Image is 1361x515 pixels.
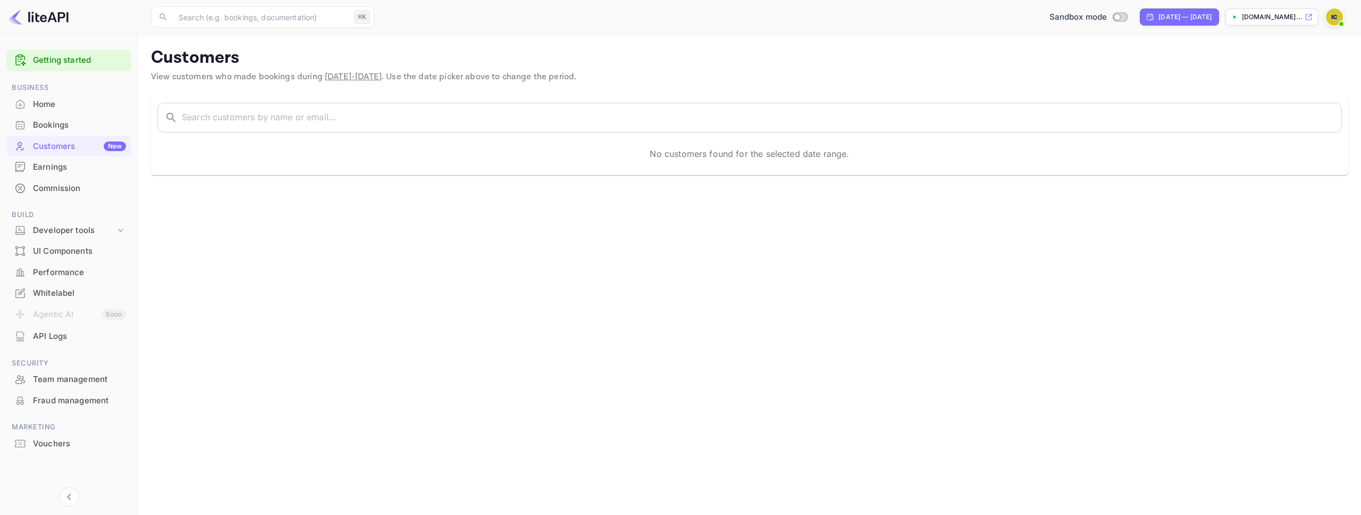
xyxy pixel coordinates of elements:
[6,94,131,114] a: Home
[6,241,131,262] div: UI Components
[6,136,131,157] div: CustomersNew
[6,391,131,411] div: Fraud management
[1140,9,1219,26] div: Click to change the date range period
[6,136,131,156] a: CustomersNew
[6,283,131,304] div: Whitelabel
[151,71,576,82] span: View customers who made bookings during . Use the date picker above to change the period.
[6,369,131,389] a: Team management
[6,262,131,283] div: Performance
[6,82,131,94] span: Business
[33,267,126,279] div: Performance
[6,49,131,71] div: Getting started
[650,147,849,160] p: No customers found for the selected date range.
[33,54,126,67] a: Getting started
[6,326,131,347] div: API Logs
[9,9,69,26] img: LiteAPI logo
[6,157,131,177] a: Earnings
[1049,11,1107,23] span: Sandbox mode
[33,140,126,153] div: Customers
[6,209,131,221] span: Build
[151,47,1348,69] p: Customers
[6,157,131,178] div: Earnings
[354,10,370,24] div: ⌘K
[60,487,79,506] button: Collapse navigation
[6,115,131,136] div: Bookings
[33,287,126,300] div: Whitelabel
[33,161,126,173] div: Earnings
[33,119,126,131] div: Bookings
[33,395,126,407] div: Fraud management
[325,71,382,82] span: [DATE] - [DATE]
[172,6,350,28] input: Search (e.g. bookings, documentation)
[6,369,131,390] div: Team management
[1242,12,1303,22] p: [DOMAIN_NAME]...
[6,178,131,199] div: Commission
[6,115,131,135] a: Bookings
[6,262,131,282] a: Performance
[1326,9,1343,26] img: Internal Crew
[182,103,1342,132] input: Search customers by name or email...
[33,330,126,343] div: API Logs
[33,182,126,195] div: Commission
[6,94,131,115] div: Home
[6,178,131,198] a: Commission
[6,434,131,453] a: Vouchers
[6,434,131,454] div: Vouchers
[33,225,115,237] div: Developer tools
[33,98,126,111] div: Home
[6,421,131,433] span: Marketing
[6,221,131,240] div: Developer tools
[6,358,131,369] span: Security
[6,391,131,410] a: Fraud management
[33,373,126,386] div: Team management
[33,245,126,257] div: UI Components
[104,142,126,151] div: New
[33,438,126,450] div: Vouchers
[1045,11,1132,23] div: Switch to Production mode
[6,241,131,261] a: UI Components
[6,326,131,346] a: API Logs
[1158,12,1212,22] div: [DATE] — [DATE]
[6,283,131,303] a: Whitelabel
